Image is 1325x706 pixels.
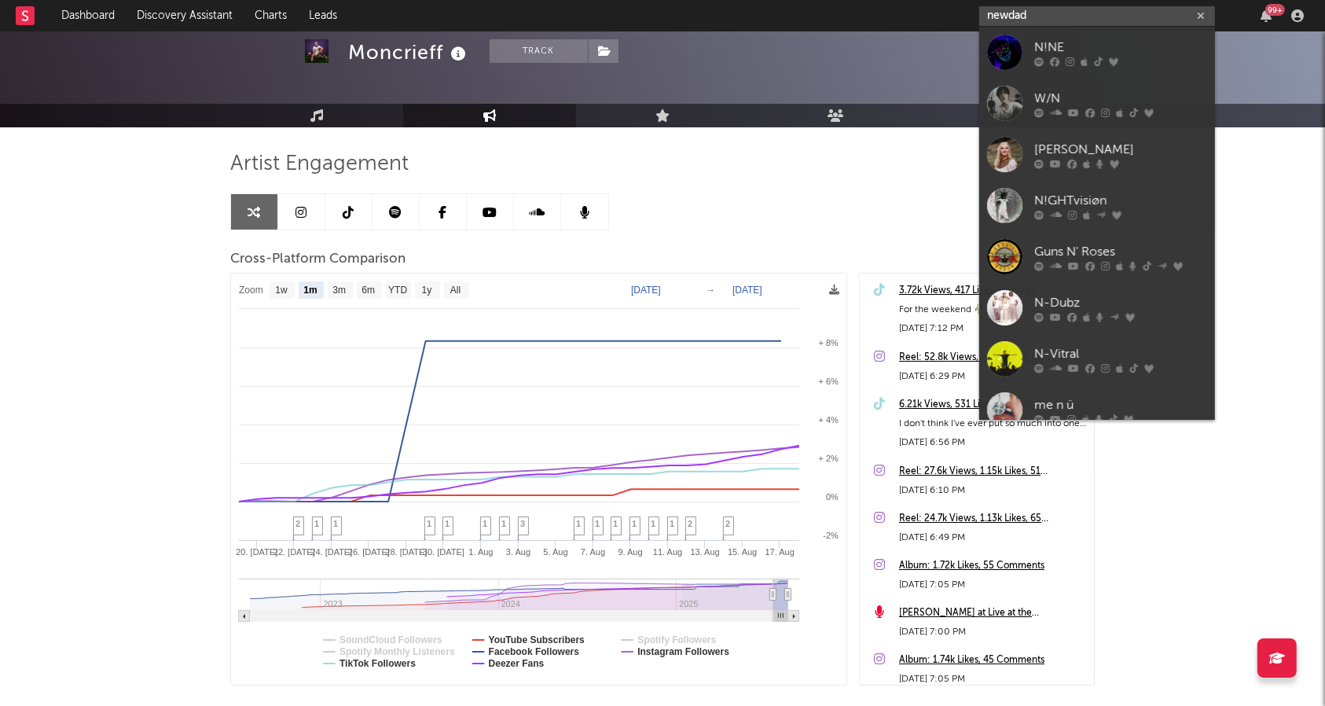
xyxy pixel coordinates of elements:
span: 1 [427,519,431,528]
a: Reel: 52.8k Views, 1.54k Likes, 52 Comments [899,348,1086,367]
text: 7. Aug [581,547,605,557]
text: 6m [362,285,375,296]
input: Search for artists [979,6,1215,26]
text: → [706,285,715,296]
div: [DATE] 7:12 PM [899,319,1086,338]
span: 3 [520,519,525,528]
div: N-Vitral [1034,344,1207,363]
text: YouTube Subscribers [489,634,585,645]
a: Guns N' Roses [979,231,1215,282]
a: W/N [979,78,1215,129]
text: 13. Aug [691,547,720,557]
div: Moncrieff [348,39,470,65]
div: [PERSON_NAME] [1034,140,1207,159]
text: 24. [DATE] [310,547,352,557]
text: 15. Aug [728,547,757,557]
text: 22. [DATE] [273,547,315,557]
a: [PERSON_NAME] at Live at the [GEOGRAPHIC_DATA] ([DATE]) [899,604,1086,623]
div: [DATE] 7:00 PM [899,623,1086,642]
text: 0% [826,492,839,502]
text: 9. Aug [618,547,643,557]
div: Guns N' Roses [1034,242,1207,261]
div: N-Dubz [1034,293,1207,312]
text: 5. Aug [543,547,567,557]
button: Track [490,39,588,63]
text: Deezer Fans [489,658,545,669]
text: + 8% [819,338,839,347]
text: 1m [303,285,317,296]
span: 1 [501,519,506,528]
text: -2% [823,531,839,540]
text: 17. Aug [765,547,795,557]
text: 1y [422,285,432,296]
a: 6.21k Views, 531 Likes, 28 Shares [899,395,1086,414]
text: 1. Aug [468,547,493,557]
div: [DATE] 6:56 PM [899,433,1086,452]
span: 1 [483,519,487,528]
text: + 4% [819,415,839,425]
a: 3.72k Views, 417 Likes, 8 Shares [899,281,1086,300]
span: 1 [632,519,637,528]
text: 20. [DATE] [236,547,277,557]
a: Album: 1.74k Likes, 45 Comments [899,651,1086,670]
span: 1 [314,519,319,528]
a: me n ü [979,384,1215,436]
text: 26. [DATE] [348,547,390,557]
span: 1 [333,519,338,528]
text: 11. Aug [653,547,682,557]
text: Instagram Followers [637,646,729,657]
text: TikTok Followers [340,658,416,669]
div: W/N [1034,89,1207,108]
div: [DATE] 7:05 PM [899,670,1086,689]
span: 2 [725,519,730,528]
text: Spotify Followers [637,634,716,645]
text: [DATE] [732,285,762,296]
a: N-Vitral [979,333,1215,384]
text: YTD [388,285,407,296]
a: Reel: 27.6k Views, 1.15k Likes, 51 Comments [899,462,1086,481]
text: 28. [DATE] [385,547,427,557]
text: Facebook Followers [489,646,580,657]
div: N!GHTvisiøn [1034,191,1207,210]
text: SoundCloud Followers [340,634,442,645]
span: 1 [670,519,674,528]
div: me n ü [1034,395,1207,414]
a: N!GHTvisiøn [979,180,1215,231]
a: Reel: 24.7k Views, 1.13k Likes, 65 Comments [899,509,1086,528]
a: Album: 1.72k Likes, 55 Comments [899,557,1086,575]
text: Zoom [239,285,263,296]
span: 2 [688,519,692,528]
text: [DATE] [631,285,661,296]
text: + 2% [819,454,839,463]
a: N-Dubz [979,282,1215,333]
span: 1 [445,519,450,528]
span: 2 [295,519,300,528]
div: [DATE] 6:29 PM [899,367,1086,386]
button: 99+ [1261,9,1272,22]
span: Artist Engagement [230,155,409,174]
span: 1 [595,519,600,528]
div: 99 + [1265,4,1285,16]
text: All [450,285,461,296]
div: I don't think I've ever put so much into one show before and I got every bit of it back and more.... [899,414,1086,433]
text: 3. Aug [506,547,530,557]
div: N!NE [1034,38,1207,57]
text: Spotify Monthly Listeners [340,646,455,657]
div: [DATE] 6:10 PM [899,481,1086,500]
span: 1 [651,519,655,528]
span: Cross-Platform Comparison [230,250,406,269]
text: 3m [332,285,346,296]
div: [DATE] 6:49 PM [899,528,1086,547]
text: 30. [DATE] [423,547,464,557]
text: 1w [275,285,288,296]
div: [DATE] 7:05 PM [899,575,1086,594]
span: 1 [613,519,618,528]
